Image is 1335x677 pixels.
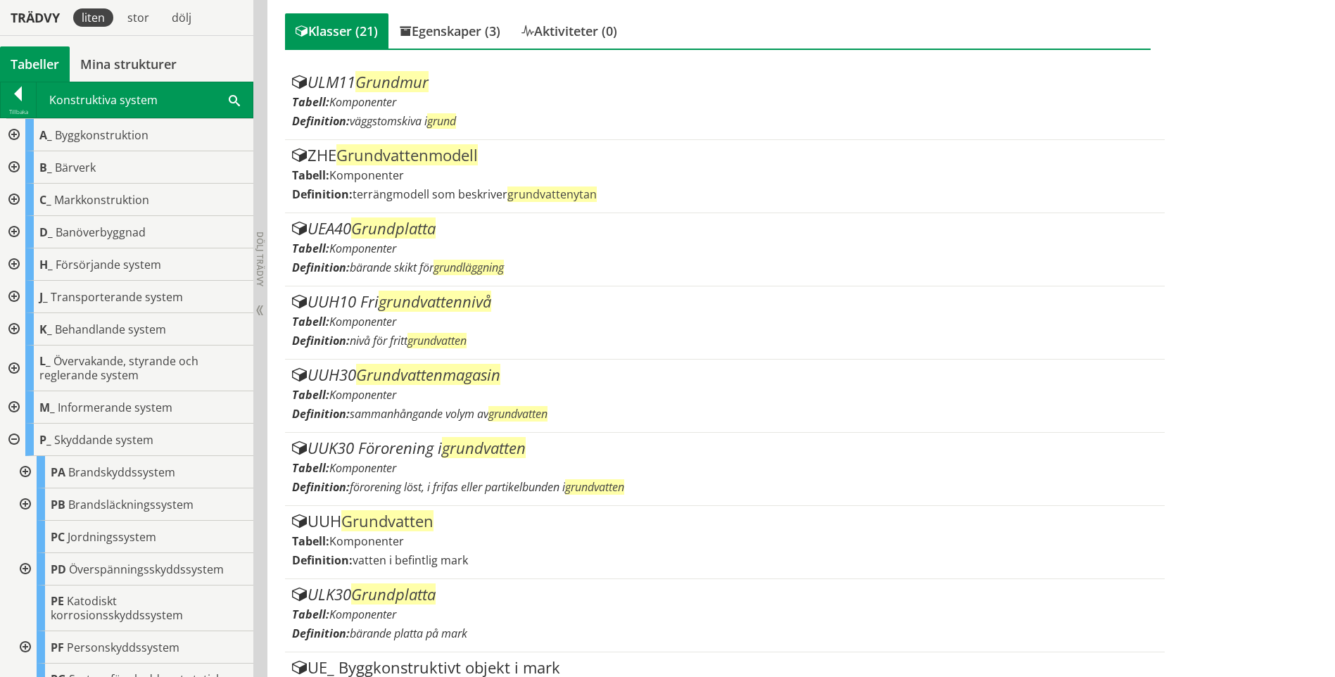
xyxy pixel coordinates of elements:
span: Grundvatten [341,510,434,531]
span: Grundmur [355,71,429,92]
label: Definition: [292,333,350,348]
div: UEA40 [292,220,1157,237]
span: Övervakande, styrande och reglerande system [39,353,198,383]
div: Konstruktiva system [37,82,253,118]
span: grund [427,113,456,129]
span: Grundplatta [351,217,436,239]
label: Tabell: [292,387,329,403]
span: Komponenter [329,460,396,476]
span: Banöverbyggnad [56,224,146,240]
span: Grundplatta [351,583,436,605]
span: Dölj trädvy [254,232,266,286]
div: Tillbaka [1,106,36,118]
span: B_ [39,160,52,175]
span: Komponenter [329,241,396,256]
div: Klasser (21) [285,13,388,49]
label: Definition: [292,552,353,568]
label: Tabell: [292,241,329,256]
div: ULK30 [292,586,1157,603]
span: bärande skikt för [350,260,504,275]
span: väggstomskiva i [350,113,456,129]
span: grundvatten [442,437,526,458]
span: Grundvattenmodell [336,144,478,165]
label: Tabell: [292,167,329,183]
span: Byggkonstruktion [55,127,148,143]
label: Tabell: [292,607,329,622]
span: A_ [39,127,52,143]
div: Trädvy [3,10,68,25]
span: Personskyddssystem [67,640,179,655]
span: Katodiskt korrosionsskyddssystem [51,593,183,623]
span: PD [51,562,66,577]
span: Komponenter [329,533,404,549]
label: Definition: [292,113,350,129]
span: grundvatten [488,406,548,422]
span: Överspänningsskyddssystem [69,562,224,577]
span: Komponenter [329,314,396,329]
span: bärande platta på mark [350,626,467,641]
div: ZHE [292,147,1157,164]
span: Försörjande system [56,257,161,272]
div: Egenskaper (3) [388,13,511,49]
div: UUH10 Fri [292,293,1157,310]
span: P_ [39,432,51,448]
span: Komponenter [329,387,396,403]
span: grundvatten [407,333,467,348]
span: Informerande system [58,400,172,415]
span: Brandsläckningssystem [68,497,194,512]
span: PC [51,529,65,545]
span: Sök i tabellen [229,92,240,107]
span: Brandskyddssystem [68,464,175,480]
span: grundvatten [565,479,624,495]
label: Tabell: [292,460,329,476]
div: UUK30 Förorening i [292,440,1157,457]
span: PB [51,497,65,512]
span: PA [51,464,65,480]
span: J_ [39,289,48,305]
span: förorening löst, i frifas eller partikelbunden i [350,479,624,495]
span: C_ [39,192,51,208]
span: Jordningssystem [68,529,156,545]
label: Tabell: [292,314,329,329]
span: Skyddande system [54,432,153,448]
label: Definition: [292,479,350,495]
span: H_ [39,257,53,272]
span: grundvattennivå [379,291,491,312]
span: terrängmodell som beskriver [353,186,597,202]
span: PE [51,593,64,609]
div: Aktiviteter (0) [511,13,628,49]
span: Transporterande system [51,289,183,305]
span: grundvattenytan [507,186,597,202]
label: Definition: [292,260,350,275]
div: UUH [292,513,1157,530]
span: Komponenter [329,167,404,183]
label: Tabell: [292,533,329,549]
label: Definition: [292,406,350,422]
div: UUH30 [292,367,1157,384]
label: Tabell: [292,94,329,110]
div: ULM11 [292,74,1157,91]
label: Definition: [292,626,350,641]
span: nivå för fritt [350,333,467,348]
div: dölj [163,8,200,27]
span: PF [51,640,64,655]
span: vatten i befintlig mark [353,552,468,568]
label: Definition: [292,186,353,202]
div: liten [73,8,113,27]
span: K_ [39,322,52,337]
span: Komponenter [329,607,396,622]
span: Markkonstruktion [54,192,149,208]
div: stor [119,8,158,27]
span: Behandlande system [55,322,166,337]
span: Komponenter [329,94,396,110]
div: UE_ Byggkonstruktivt objekt i mark [292,659,1157,676]
span: Bärverk [55,160,96,175]
span: grundläggning [434,260,504,275]
span: M_ [39,400,55,415]
a: Mina strukturer [70,46,187,82]
span: L_ [39,353,51,369]
span: Grundvattenmagasin [356,364,500,385]
span: D_ [39,224,53,240]
span: sammanhångande volym av [350,406,548,422]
